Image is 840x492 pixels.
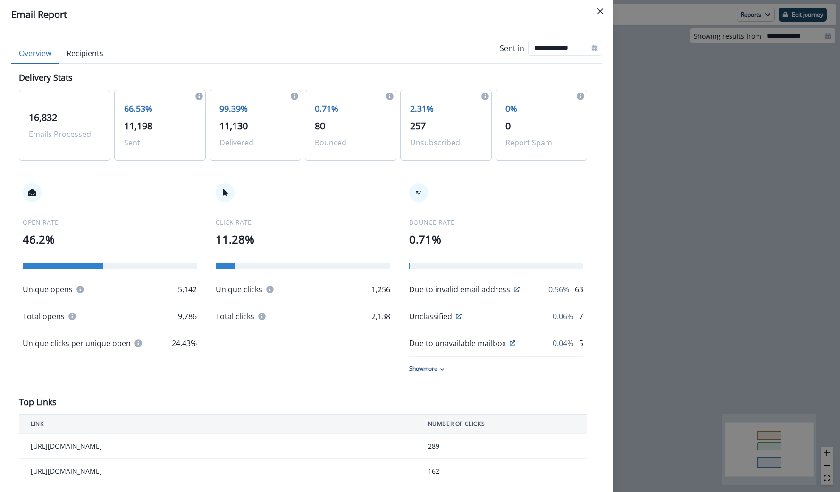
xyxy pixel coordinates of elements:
[19,71,73,84] p: Delivery Stats
[417,415,587,434] th: NUMBER OF CLICKS
[500,42,524,54] p: Sent in
[29,111,57,124] span: 16,832
[19,459,417,484] td: [URL][DOMAIN_NAME]
[553,311,573,322] p: 0.06%
[417,434,587,459] td: 289
[371,284,390,295] p: 1,256
[19,415,417,434] th: LINK
[219,119,248,132] span: 11,130
[505,137,577,148] p: Report Spam
[315,119,325,132] span: 80
[216,284,262,295] p: Unique clicks
[371,311,390,322] p: 2,138
[23,284,73,295] p: Unique opens
[216,231,390,248] p: 11.28%
[410,102,482,115] p: 2.31%
[11,8,602,22] div: Email Report
[124,119,152,132] span: 11,198
[23,311,65,322] p: Total opens
[315,102,386,115] p: 0.71%
[410,119,426,132] span: 257
[172,338,197,349] p: 24.43%
[219,137,291,148] p: Delivered
[178,311,197,322] p: 9,786
[59,44,111,64] button: Recipients
[124,137,196,148] p: Sent
[23,217,197,227] p: OPEN RATE
[409,284,510,295] p: Due to invalid email address
[417,459,587,484] td: 162
[553,338,573,349] p: 0.04%
[29,128,101,140] p: Emails Processed
[315,137,386,148] p: Bounced
[11,44,59,64] button: Overview
[178,284,197,295] p: 5,142
[124,102,196,115] p: 66.53%
[409,365,437,373] p: Show more
[579,311,583,322] p: 7
[409,217,583,227] p: BOUNCE RATE
[216,311,254,322] p: Total clicks
[409,311,452,322] p: Unclassified
[19,396,57,408] p: Top Links
[23,231,197,248] p: 46.2%
[409,231,583,248] p: 0.71%
[548,284,569,295] p: 0.56%
[505,119,511,132] span: 0
[575,284,583,295] p: 63
[409,338,506,349] p: Due to unavailable mailbox
[216,217,390,227] p: CLICK RATE
[410,137,482,148] p: Unsubscribed
[579,338,583,349] p: 5
[23,338,131,349] p: Unique clicks per unique open
[593,4,608,19] button: Close
[19,434,417,459] td: [URL][DOMAIN_NAME]
[219,102,291,115] p: 99.39%
[505,102,577,115] p: 0%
